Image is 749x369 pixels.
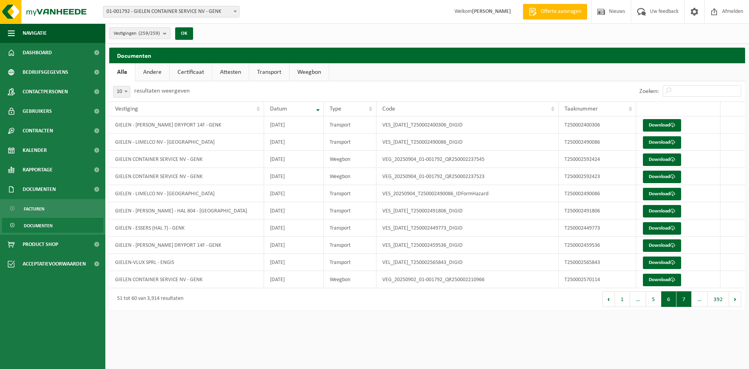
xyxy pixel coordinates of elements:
[135,63,169,81] a: Andere
[559,116,636,134] td: T250002400306
[23,180,56,199] span: Documenten
[264,134,323,151] td: [DATE]
[324,219,376,237] td: Transport
[23,82,68,102] span: Contactpersonen
[264,254,323,271] td: [DATE]
[324,168,376,185] td: Weegbon
[643,136,681,149] a: Download
[115,106,138,112] span: Vestiging
[212,63,249,81] a: Attesten
[643,239,681,252] a: Download
[643,205,681,217] a: Download
[109,271,264,288] td: GIELEN CONTAINER SERVICE NV - GENK
[264,237,323,254] td: [DATE]
[376,219,559,237] td: VES_[DATE]_T250002449773_DIGID
[630,291,646,307] span: …
[692,291,708,307] span: …
[643,274,681,286] a: Download
[23,62,68,82] span: Bedrijfsgegevens
[539,8,583,16] span: Offerte aanvragen
[376,151,559,168] td: VEG_20250904_01-001792_QR250002237545
[643,188,681,200] a: Download
[324,254,376,271] td: Transport
[472,9,511,14] strong: [PERSON_NAME]
[23,141,47,160] span: Kalender
[676,291,692,307] button: 7
[559,202,636,219] td: T250002491806
[376,116,559,134] td: VES_[DATE]_T250002400306_DIGID
[138,31,160,36] count: (259/259)
[376,254,559,271] td: VEL_[DATE]_T250002565843_DIGID
[109,48,745,63] h2: Documenten
[643,153,681,166] a: Download
[559,168,636,185] td: T250002592423
[109,254,264,271] td: GIELEN-VLUX SPRL - ENGIS
[114,86,130,97] span: 10
[23,23,47,43] span: Navigatie
[134,88,190,94] label: resultaten weergeven
[376,202,559,219] td: VES_[DATE]_T250002491806_DIGID
[559,237,636,254] td: T250002459536
[24,218,53,233] span: Documenten
[270,106,287,112] span: Datum
[324,237,376,254] td: Transport
[109,168,264,185] td: GIELEN CONTAINER SERVICE NV - GENK
[559,185,636,202] td: T250002490086
[2,218,103,233] a: Documenten
[23,160,53,180] span: Rapportage
[376,271,559,288] td: VEG_20250902_01-001792_QR250002210966
[376,185,559,202] td: VES_20250904_T250002490086_IDFormHazard
[559,254,636,271] td: T250002565843
[23,235,58,254] span: Product Shop
[264,151,323,168] td: [DATE]
[324,271,376,288] td: Weegbon
[264,116,323,134] td: [DATE]
[249,63,289,81] a: Transport
[24,201,44,216] span: Facturen
[643,171,681,183] a: Download
[523,4,587,20] a: Offerte aanvragen
[109,151,264,168] td: GIELEN CONTAINER SERVICE NV - GENK
[113,292,183,306] div: 51 tot 60 van 3,914 resultaten
[559,151,636,168] td: T250002592424
[324,134,376,151] td: Transport
[382,106,395,112] span: Code
[109,63,135,81] a: Alle
[559,271,636,288] td: T250002570114
[330,106,341,112] span: Type
[376,168,559,185] td: VEG_20250904_01-001792_QR250002237523
[324,185,376,202] td: Transport
[113,86,130,98] span: 10
[109,219,264,237] td: GIELEN - ESSERS (HAL 7) - GENK
[729,291,741,307] button: Next
[109,27,170,39] button: Vestigingen(259/259)
[289,63,329,81] a: Weegbon
[2,201,103,216] a: Facturen
[564,106,598,112] span: Taaknummer
[103,6,239,17] span: 01-001792 - GIELEN CONTAINER SERVICE NV - GENK
[109,134,264,151] td: GIELEN - LIMELCO NV - [GEOGRAPHIC_DATA]
[602,291,615,307] button: Previous
[661,291,676,307] button: 6
[264,168,323,185] td: [DATE]
[264,219,323,237] td: [DATE]
[109,116,264,134] td: GIELEN - [PERSON_NAME] DRYPORT 14F - GENK
[639,88,659,94] label: Zoeken:
[643,222,681,235] a: Download
[23,254,86,274] span: Acceptatievoorwaarden
[708,291,729,307] button: 392
[23,121,53,141] span: Contracten
[615,291,630,307] button: 1
[23,43,52,62] span: Dashboard
[264,271,323,288] td: [DATE]
[175,27,193,40] button: OK
[646,291,661,307] button: 5
[109,237,264,254] td: GIELEN - [PERSON_NAME] DRYPORT 14F - GENK
[114,28,160,39] span: Vestigingen
[170,63,212,81] a: Certificaat
[324,116,376,134] td: Transport
[109,202,264,219] td: GIELEN - [PERSON_NAME] - HAL 804 - [GEOGRAPHIC_DATA]
[324,202,376,219] td: Transport
[559,134,636,151] td: T250002490086
[109,185,264,202] td: GIELEN - LIMELCO NV - [GEOGRAPHIC_DATA]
